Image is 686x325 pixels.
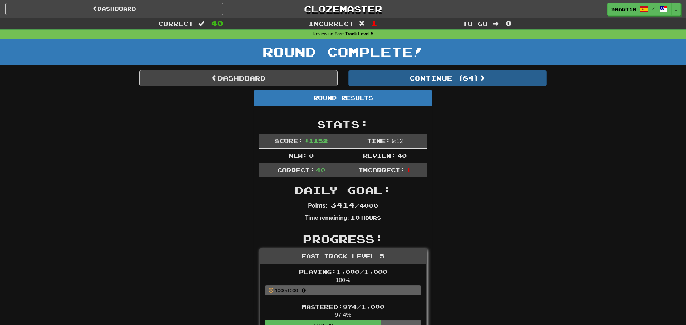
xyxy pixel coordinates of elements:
span: : [493,21,501,27]
small: 1000 / 1000 [265,288,308,293]
span: Time: [367,137,390,144]
span: 40 [316,167,325,173]
button: Continue (84) [348,70,547,86]
span: 40 [397,152,407,159]
h2: Daily Goal: [259,184,427,196]
span: : [198,21,206,27]
span: New: [289,152,307,159]
small: Hours [361,215,381,221]
span: 0 [506,19,512,27]
h1: Round Complete! [3,45,683,59]
a: Clozemaster [234,3,452,15]
li: 100% [260,264,426,299]
h2: Stats: [259,118,427,130]
span: Score: [275,137,303,144]
span: / 4000 [330,202,378,209]
span: Mastered: 974 / 1,000 [302,303,384,310]
span: Review: [363,152,396,159]
span: 3414 [330,200,355,209]
a: Dashboard [5,3,223,15]
div: Round Results [254,90,432,106]
span: To go [463,20,488,27]
span: 0 [309,152,314,159]
strong: Fast Track Level 5 [335,31,374,36]
span: 10 [351,214,360,221]
span: 1 [371,19,377,27]
span: 9 : 12 [392,138,403,144]
strong: Time remaining: [305,215,349,221]
a: Dashboard [139,70,338,86]
span: Playing: 1,000 / 1,000 [299,268,387,275]
a: smart1n / [607,3,672,16]
span: 1 [407,167,411,173]
span: smart1n [611,6,636,12]
span: Incorrect [309,20,354,27]
span: : [359,21,367,27]
span: + 1152 [304,137,328,144]
span: / [652,6,656,11]
h2: Progress: [259,233,427,245]
strong: Points: [308,203,327,209]
span: Correct [158,20,193,27]
span: Incorrect: [358,167,405,173]
span: 40 [211,19,223,27]
div: Fast Track Level 5 [260,249,426,264]
span: Correct: [277,167,314,173]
